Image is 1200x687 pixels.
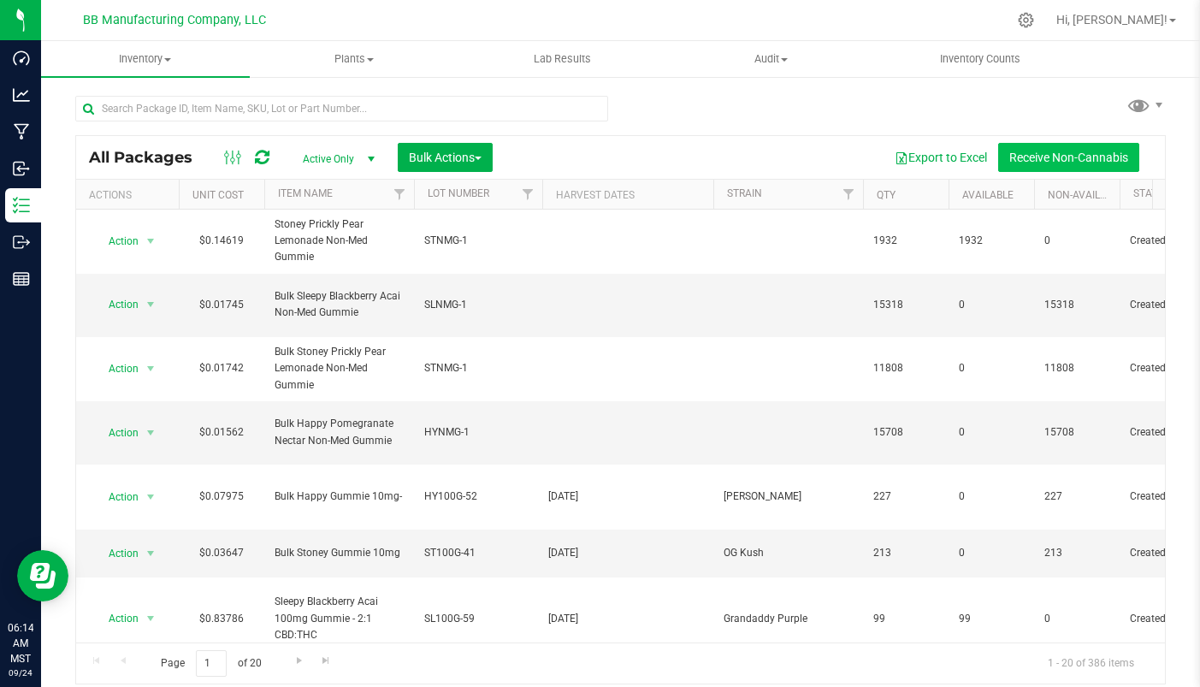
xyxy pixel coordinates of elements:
[424,424,532,441] span: HYNMG-1
[140,607,162,631] span: select
[873,545,938,561] span: 213
[917,51,1043,67] span: Inventory Counts
[877,189,896,201] a: Qty
[287,650,311,673] a: Go to the next page
[724,489,853,505] span: [PERSON_NAME]
[727,187,762,199] a: Strain
[1015,12,1037,28] div: Manage settings
[1044,233,1109,249] span: 0
[93,357,139,381] span: Action
[146,650,275,677] span: Page of 20
[41,51,250,67] span: Inventory
[93,229,139,253] span: Action
[250,41,458,77] a: Plants
[1133,187,1170,199] a: Status
[196,650,227,677] input: 1
[873,233,938,249] span: 1932
[179,530,264,577] td: $0.03647
[275,545,404,561] span: Bulk Stoney Gummie 10mg
[873,489,938,505] span: 227
[1044,489,1109,505] span: 227
[668,51,875,67] span: Audit
[724,545,853,561] span: OG Kush
[424,545,532,561] span: ST100G-41
[278,187,333,199] a: Item Name
[89,189,172,201] div: Actions
[424,489,532,505] span: HY100G-52
[398,143,493,172] button: Bulk Actions
[8,620,33,666] p: 06:14 AM MST
[179,577,264,660] td: $0.83786
[998,143,1139,172] button: Receive Non-Cannabis
[959,489,1024,505] span: 0
[511,51,614,67] span: Lab Results
[179,401,264,465] td: $0.01562
[13,160,30,177] inline-svg: Inbound
[959,297,1024,313] span: 0
[1044,611,1109,627] span: 0
[93,542,139,566] span: Action
[424,360,532,376] span: STNMG-1
[13,123,30,140] inline-svg: Manufacturing
[13,270,30,287] inline-svg: Reports
[542,180,713,210] th: Harvest Dates
[140,229,162,253] span: select
[548,611,708,627] div: Value 1: 2024-09-25
[192,189,244,201] a: Unit Cost
[514,180,542,209] a: Filter
[835,180,863,209] a: Filter
[959,233,1024,249] span: 1932
[884,143,998,172] button: Export to Excel
[314,650,339,673] a: Go to the last page
[89,148,210,167] span: All Packages
[386,180,414,209] a: Filter
[275,344,404,394] span: Bulk Stoney Prickly Pear Lemonade Non-Med Gummie
[873,611,938,627] span: 99
[424,233,532,249] span: STNMG-1
[140,293,162,317] span: select
[41,41,250,77] a: Inventory
[13,50,30,67] inline-svg: Dashboard
[873,360,938,376] span: 11808
[1048,189,1124,201] a: Non-Available
[275,416,404,448] span: Bulk Happy Pomegranate Nectar Non-Med Gummie
[873,424,938,441] span: 15708
[13,197,30,214] inline-svg: Inventory
[179,274,264,338] td: $0.01745
[179,210,264,274] td: $0.14619
[667,41,876,77] a: Audit
[179,465,264,530] td: $0.07975
[13,234,30,251] inline-svg: Outbound
[140,421,162,445] span: select
[140,357,162,381] span: select
[409,151,482,164] span: Bulk Actions
[93,421,139,445] span: Action
[959,424,1024,441] span: 0
[275,594,404,643] span: Sleepy Blackberry Acai 100mg Gummie - 2:1 CBD:THC
[275,216,404,266] span: Stoney Prickly Pear Lemonade Non-Med Gummie
[140,485,162,509] span: select
[13,86,30,104] inline-svg: Analytics
[548,489,708,505] div: Value 1: 2024-11-19
[93,293,139,317] span: Action
[876,41,1085,77] a: Inventory Counts
[959,545,1024,561] span: 0
[8,666,33,679] p: 09/24
[275,489,404,505] span: Bulk Happy Gummie 10mg-
[1044,297,1109,313] span: 15318
[1034,650,1148,676] span: 1 - 20 of 386 items
[140,542,162,566] span: select
[179,337,264,401] td: $0.01742
[93,485,139,509] span: Action
[959,360,1024,376] span: 0
[458,41,667,77] a: Lab Results
[275,288,404,321] span: Bulk Sleepy Blackberry Acai Non-Med Gummie
[75,96,608,121] input: Search Package ID, Item Name, SKU, Lot or Part Number...
[424,611,532,627] span: SL100G-59
[959,611,1024,627] span: 99
[873,297,938,313] span: 15318
[724,611,853,627] span: Grandaddy Purple
[424,297,532,313] span: SLNMG-1
[548,545,708,561] div: Value 1: 2024-11-19
[83,13,266,27] span: BB Manufacturing Company, LLC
